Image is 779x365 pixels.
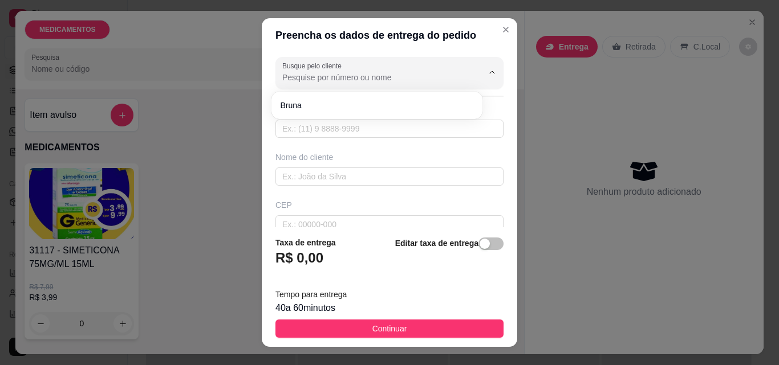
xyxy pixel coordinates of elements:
strong: Taxa de entrega [275,238,336,247]
span: Bruna [281,100,462,111]
input: Busque pelo cliente [282,72,465,83]
label: Busque pelo cliente [282,61,346,71]
div: CEP [275,199,504,211]
div: 40 a 60 minutos [275,301,504,315]
h3: R$ 0,00 [275,249,323,267]
span: Tempo para entrega [275,290,347,299]
header: Preencha os dados de entrega do pedido [262,18,517,52]
strong: Editar taxa de entrega [395,239,478,248]
input: Ex.: João da Silva [275,167,504,186]
input: Ex.: 00000-000 [275,215,504,233]
div: Nome do cliente [275,151,504,163]
ul: Suggestions [276,96,478,114]
input: Ex.: (11) 9 8888-9999 [275,120,504,138]
span: Continuar [372,322,407,335]
button: Close [497,20,515,39]
div: Suggestions [274,94,480,117]
button: Show suggestions [483,63,501,81]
